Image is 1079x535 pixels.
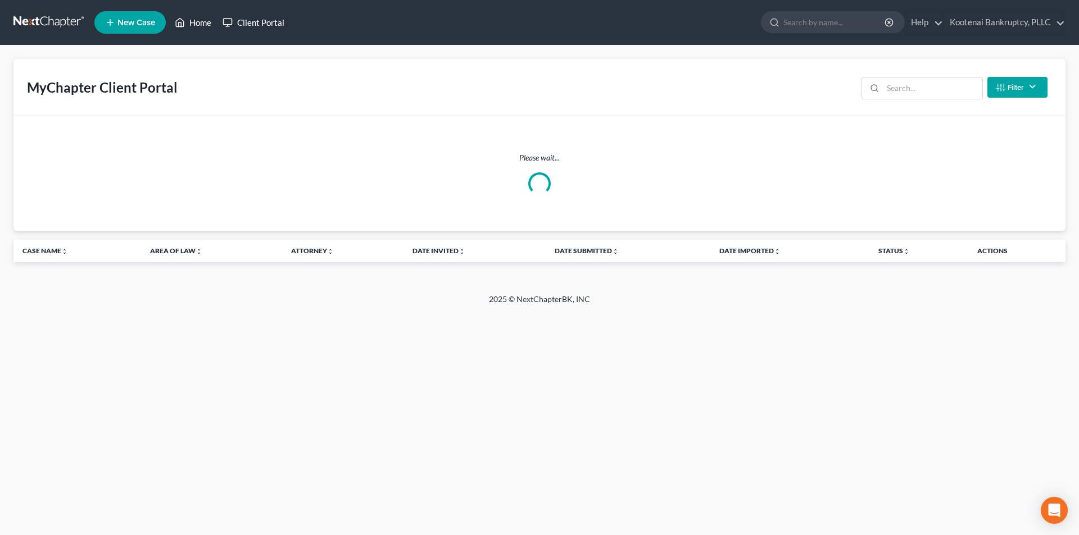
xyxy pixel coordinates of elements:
[968,240,1066,262] th: Actions
[327,248,334,255] i: unfold_more
[783,12,886,33] input: Search by name...
[412,246,465,255] a: Date Invitedunfold_more
[150,246,202,255] a: Area of Lawunfold_more
[774,248,781,255] i: unfold_more
[61,248,68,255] i: unfold_more
[987,77,1048,98] button: Filter
[22,246,68,255] a: Case Nameunfold_more
[27,79,178,97] div: MyChapter Client Portal
[612,248,619,255] i: unfold_more
[459,248,465,255] i: unfold_more
[22,152,1057,163] p: Please wait...
[719,246,781,255] a: Date Importedunfold_more
[219,294,860,314] div: 2025 © NextChapterBK, INC
[903,248,910,255] i: unfold_more
[169,12,217,33] a: Home
[555,246,619,255] a: Date Submittedunfold_more
[291,246,334,255] a: Attorneyunfold_more
[217,12,290,33] a: Client Portal
[1041,497,1068,524] div: Open Intercom Messenger
[117,19,155,27] span: New Case
[944,12,1065,33] a: Kootenai Bankruptcy, PLLC
[883,77,982,99] input: Search...
[878,246,910,255] a: Statusunfold_more
[905,12,943,33] a: Help
[196,248,202,255] i: unfold_more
